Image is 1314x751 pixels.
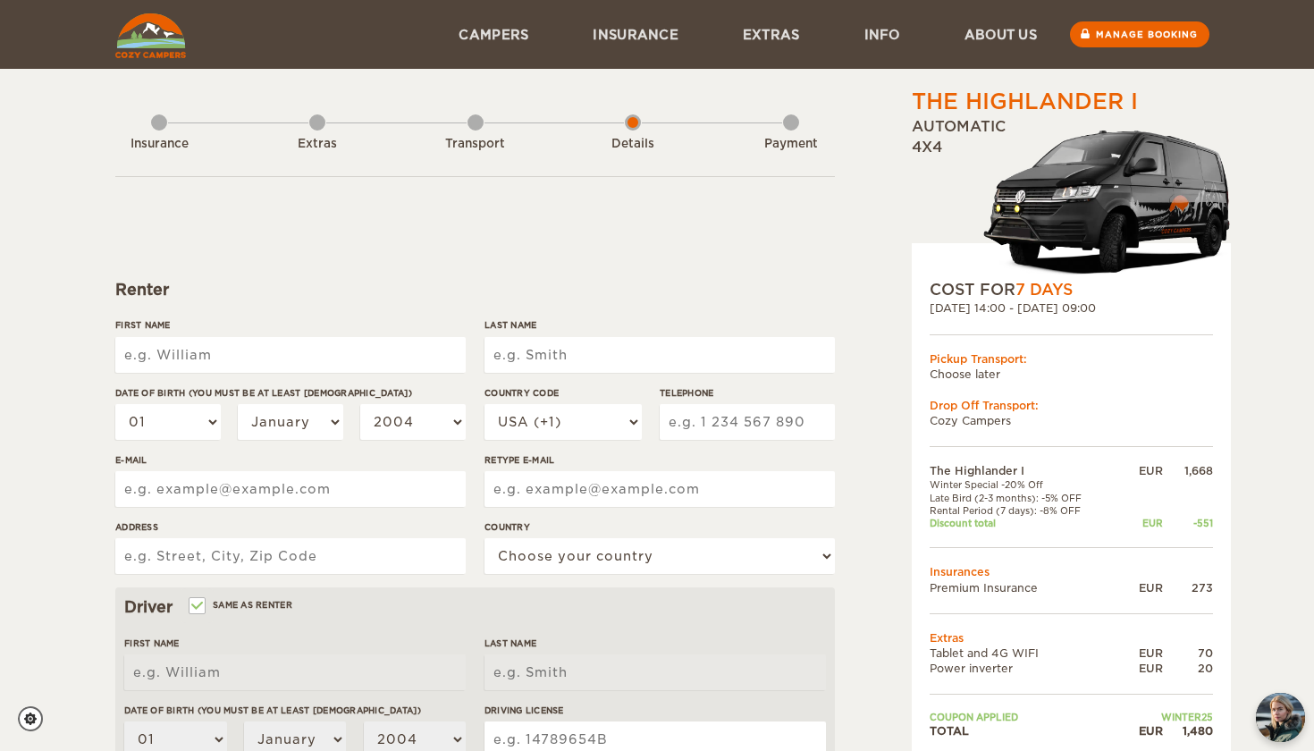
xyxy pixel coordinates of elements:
img: Freyja at Cozy Campers [1256,693,1305,742]
label: E-mail [115,453,466,467]
input: e.g. Smith [484,337,835,373]
div: The Highlander I [912,87,1138,117]
div: 20 [1163,661,1213,676]
td: Tablet and 4G WIFI [930,646,1120,661]
input: e.g. example@example.com [115,471,466,507]
input: e.g. example@example.com [484,471,835,507]
img: Cozy Campers [115,13,186,58]
label: First Name [115,318,466,332]
div: Renter [115,279,835,300]
label: Address [115,520,466,534]
td: Late Bird (2-3 months): -5% OFF [930,492,1120,504]
label: Driving License [484,704,826,717]
div: EUR [1120,580,1163,595]
div: 70 [1163,646,1213,661]
div: 273 [1163,580,1213,595]
button: chat-button [1256,693,1305,742]
td: Premium Insurance [930,580,1120,595]
td: Cozy Campers [930,413,1213,428]
div: Driver [124,596,826,618]
input: e.g. William [124,654,466,690]
td: TOTAL [930,723,1120,738]
input: e.g. Street, City, Zip Code [115,538,466,574]
div: EUR [1120,646,1163,661]
a: Cookie settings [18,706,55,731]
input: e.g. 1 234 567 890 [660,404,835,440]
div: Transport [426,136,525,153]
td: Winter Special -20% Off [930,478,1120,491]
label: Same as renter [190,596,292,613]
label: Date of birth (You must be at least [DEMOGRAPHIC_DATA]) [124,704,466,717]
td: Choose later [930,367,1213,382]
td: Discount total [930,517,1120,529]
td: Insurances [930,564,1213,579]
img: stor-stuttur-old-new-5.png [983,122,1231,279]
label: Date of birth (You must be at least [DEMOGRAPHIC_DATA]) [115,386,466,400]
label: Country Code [484,386,642,400]
div: Automatic 4x4 [912,117,1231,279]
td: Coupon applied [930,711,1120,723]
td: Extras [930,630,1213,646]
input: e.g. Smith [484,654,826,690]
td: Power inverter [930,661,1120,676]
span: 7 Days [1015,281,1073,299]
div: EUR [1120,463,1163,478]
div: Drop Off Transport: [930,398,1213,413]
div: Payment [742,136,840,153]
div: Details [584,136,682,153]
div: Pickup Transport: [930,351,1213,367]
div: EUR [1120,661,1163,676]
div: EUR [1120,723,1163,738]
td: WINTER25 [1120,711,1213,723]
label: First Name [124,637,466,650]
div: EUR [1120,517,1163,529]
label: Last Name [484,637,826,650]
input: e.g. William [115,337,466,373]
label: Country [484,520,835,534]
div: Insurance [110,136,208,153]
div: 1,668 [1163,463,1213,478]
td: The Highlander I [930,463,1120,478]
div: Extras [268,136,366,153]
td: Rental Period (7 days): -8% OFF [930,504,1120,517]
div: -551 [1163,517,1213,529]
label: Retype E-mail [484,453,835,467]
a: Manage booking [1070,21,1209,47]
input: Same as renter [190,602,202,613]
div: 1,480 [1163,723,1213,738]
div: [DATE] 14:00 - [DATE] 09:00 [930,300,1213,316]
label: Telephone [660,386,835,400]
label: Last Name [484,318,835,332]
div: COST FOR [930,279,1213,300]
